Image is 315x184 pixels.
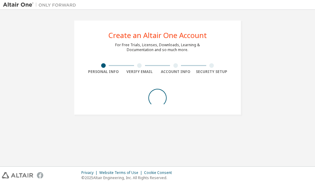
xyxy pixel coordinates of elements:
[3,2,79,8] img: Altair One
[81,170,99,175] div: Privacy
[144,170,175,175] div: Cookie Consent
[157,69,194,74] div: Account Info
[81,175,175,180] p: © 2025 Altair Engineering, Inc. All Rights Reserved.
[194,69,230,74] div: Security Setup
[115,43,200,52] div: For Free Trials, Licenses, Downloads, Learning & Documentation and so much more.
[108,32,207,39] div: Create an Altair One Account
[37,172,43,179] img: facebook.svg
[99,170,144,175] div: Website Terms of Use
[85,69,122,74] div: Personal Info
[2,172,33,179] img: altair_logo.svg
[122,69,158,74] div: Verify Email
